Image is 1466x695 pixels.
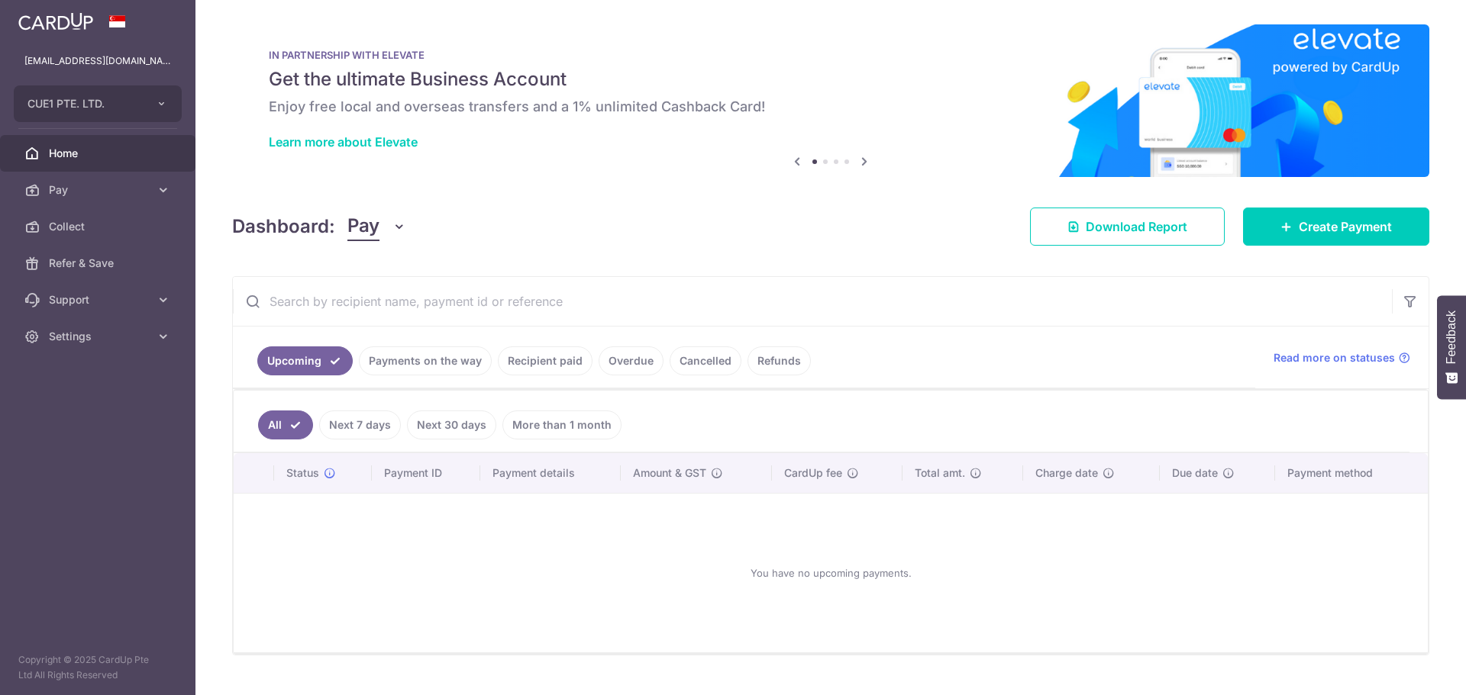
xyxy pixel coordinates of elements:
[347,212,379,241] span: Pay
[372,453,480,493] th: Payment ID
[1445,310,1458,364] span: Feedback
[1274,350,1410,365] a: Read more on statuses
[49,182,150,198] span: Pay
[269,134,418,150] a: Learn more about Elevate
[1299,217,1392,236] span: Create Payment
[14,85,182,122] button: CUE1 PTE. LTD.
[359,346,492,375] a: Payments on the way
[784,465,842,481] span: CardUp fee
[502,410,622,439] a: More than 1 month
[915,465,965,481] span: Total amt.
[269,49,1393,61] p: IN PARTNERSHIP WITH ELEVATE
[1035,465,1098,481] span: Charge date
[49,292,150,307] span: Support
[347,212,406,241] button: Pay
[233,277,1392,326] input: Search by recipient name, payment id or reference
[49,329,150,344] span: Settings
[24,53,171,69] p: [EMAIL_ADDRESS][DOMAIN_NAME]
[1030,208,1225,246] a: Download Report
[27,96,140,111] span: CUE1 PTE. LTD.
[258,410,313,439] a: All
[480,453,621,493] th: Payment details
[49,219,150,234] span: Collect
[407,410,496,439] a: Next 30 days
[269,98,1393,116] h6: Enjoy free local and overseas transfers and a 1% unlimited Cashback Card!
[670,346,741,375] a: Cancelled
[257,346,353,375] a: Upcoming
[599,346,664,375] a: Overdue
[18,12,93,31] img: CardUp
[49,146,150,161] span: Home
[748,346,811,375] a: Refunds
[286,465,319,481] span: Status
[319,410,401,439] a: Next 7 days
[232,213,335,240] h4: Dashboard:
[1275,453,1428,493] th: Payment method
[1274,350,1395,365] span: Read more on statuses
[1437,295,1466,399] button: Feedback - Show survey
[1243,208,1429,246] a: Create Payment
[1172,465,1218,481] span: Due date
[633,465,706,481] span: Amount & GST
[232,24,1429,177] img: Renovation banner
[49,256,150,271] span: Refer & Save
[252,506,1409,640] div: You have no upcoming payments.
[498,346,593,375] a: Recipient paid
[269,67,1393,92] h5: Get the ultimate Business Account
[1086,217,1187,236] span: Download Report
